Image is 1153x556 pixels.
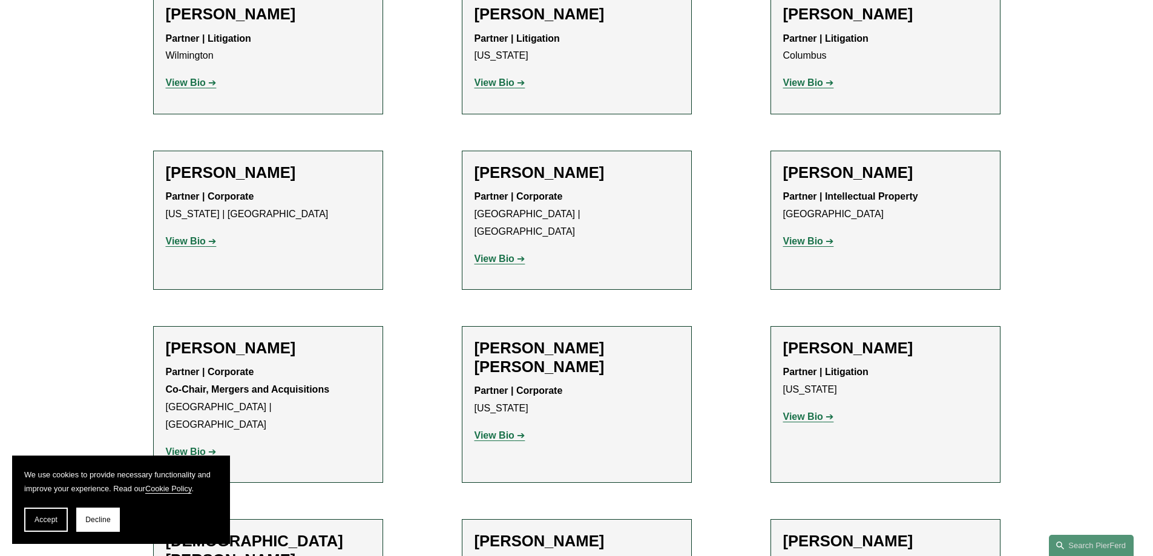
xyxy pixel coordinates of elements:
button: Accept [24,508,68,532]
h2: [PERSON_NAME] [783,163,988,182]
strong: Partner | Corporate [166,367,254,377]
strong: View Bio [475,77,514,88]
p: [GEOGRAPHIC_DATA] | [GEOGRAPHIC_DATA] [166,364,370,433]
strong: View Bio [166,446,206,457]
h2: [PERSON_NAME] [783,339,988,358]
strong: Partner | Corporate [475,191,563,201]
strong: View Bio [783,77,823,88]
p: [US_STATE] [783,364,988,399]
a: View Bio [166,77,217,88]
a: Cookie Policy [145,484,192,493]
p: Columbus [783,30,988,65]
a: View Bio [475,430,525,440]
a: View Bio [166,236,217,246]
a: View Bio [166,446,217,457]
strong: Partner | Corporate [166,191,254,201]
strong: Partner | Litigation [166,33,251,44]
p: [GEOGRAPHIC_DATA] [783,188,988,223]
strong: Partner | Intellectual Property [783,191,918,201]
h2: [PERSON_NAME] [475,163,679,182]
h2: [PERSON_NAME] [475,532,679,551]
p: [US_STATE] [475,382,679,417]
strong: View Bio [475,430,514,440]
span: Accept [34,515,57,524]
p: Wilmington [166,30,370,65]
strong: View Bio [166,236,206,246]
a: View Bio [783,411,834,422]
strong: Partner | Corporate [475,385,563,396]
strong: Partner | Litigation [783,33,869,44]
p: We use cookies to provide necessary functionality and improve your experience. Read our . [24,468,218,495]
h2: [PERSON_NAME] [783,5,988,24]
strong: Partner | Litigation [783,367,869,377]
strong: View Bio [166,77,206,88]
h2: [PERSON_NAME] [166,339,370,358]
strong: Partner | Litigation [475,33,560,44]
h2: [PERSON_NAME] [166,163,370,182]
a: View Bio [475,253,525,264]
strong: View Bio [783,236,823,246]
strong: View Bio [475,253,514,264]
a: Search this site [1049,535,1134,556]
a: View Bio [783,77,834,88]
button: Decline [76,508,120,532]
p: [US_STATE] | [GEOGRAPHIC_DATA] [166,188,370,223]
span: Decline [85,515,111,524]
a: View Bio [783,236,834,246]
p: [GEOGRAPHIC_DATA] | [GEOGRAPHIC_DATA] [475,188,679,240]
h2: [PERSON_NAME] [783,532,988,551]
strong: View Bio [783,411,823,422]
strong: Co-Chair, Mergers and Acquisitions [166,384,330,394]
a: View Bio [475,77,525,88]
h2: [PERSON_NAME] [PERSON_NAME] [475,339,679,376]
section: Cookie banner [12,456,230,544]
h2: [PERSON_NAME] [475,5,679,24]
h2: [PERSON_NAME] [166,5,370,24]
p: [US_STATE] [475,30,679,65]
